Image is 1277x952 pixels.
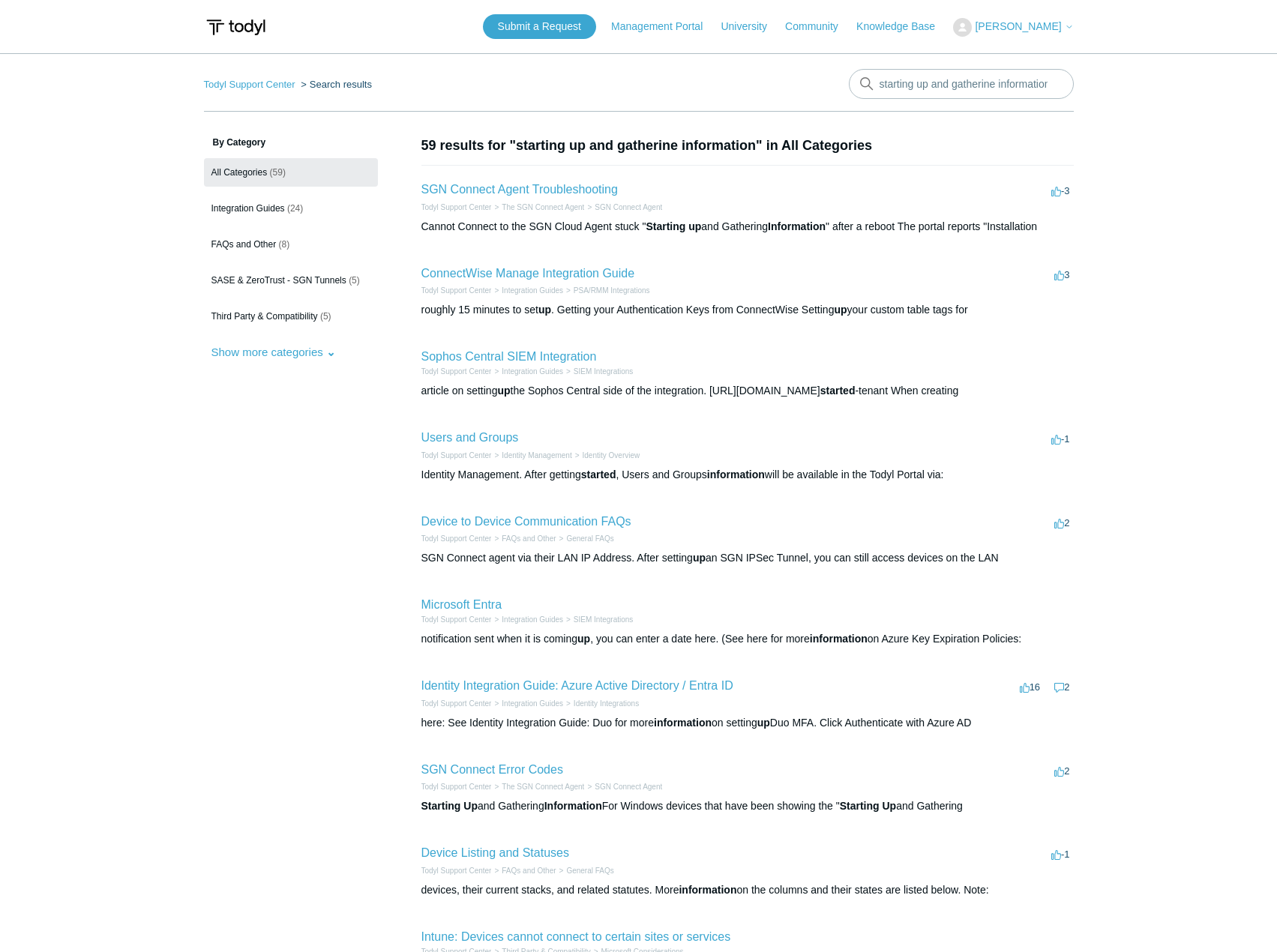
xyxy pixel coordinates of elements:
div: article on setting the Sophos Central side of the integration. [URL][DOMAIN_NAME] -tenant When cr... [421,383,1074,399]
li: Integration Guides [491,285,563,296]
li: Todyl Support Center [421,533,492,544]
em: information [654,717,712,729]
em: Starting [840,800,880,812]
li: Todyl Support Center [421,285,492,296]
em: Up [463,800,478,812]
a: Todyl Support Center [421,286,492,295]
span: 2 [1054,681,1069,693]
div: Identity Management. After getting , Users and Groups will be available in the Todyl Portal via: [421,467,1074,483]
li: Integration Guides [491,614,563,625]
span: [PERSON_NAME] [975,20,1061,32]
em: information [679,884,736,896]
a: Users and Groups [421,431,519,444]
div: and Gathering For Windows devices that have been showing the " and Gathering [421,798,1074,814]
li: Integration Guides [491,366,563,377]
a: Device Listing and Statuses [421,846,569,859]
a: FAQs and Other [502,867,556,875]
a: Management Portal [611,19,718,34]
div: here: See Identity Integration Guide: Duo for more on setting Duo MFA. Click Authenticate with Az... [421,715,1074,731]
span: FAQs and Other [211,239,277,250]
a: Device to Device Communication FAQs [421,515,631,528]
div: roughly 15 minutes to set . Getting your Authentication Keys from ConnectWise Setting your custom... [421,302,1074,318]
li: Todyl Support Center [421,781,492,792]
a: University [721,19,781,34]
li: Identity Management [491,450,571,461]
div: SGN Connect agent via their LAN IP Address. After setting an SGN IPSec Tunnel, you can still acce... [421,550,1074,566]
li: Todyl Support Center [204,79,298,90]
a: Todyl Support Center [421,367,492,376]
div: Cannot Connect to the SGN Cloud Agent stuck " and Gathering " after a reboot The portal reports "... [421,219,1074,235]
span: 2 [1054,517,1069,528]
a: Todyl Support Center [204,79,295,90]
span: All Categories [211,167,268,178]
em: Information [768,220,826,232]
li: FAQs and Other [491,533,556,544]
li: Identity Overview [572,450,640,461]
em: started [820,385,856,397]
a: The SGN Connect Agent [502,203,584,211]
a: ConnectWise Manage Integration Guide [421,267,635,280]
em: up [538,304,551,316]
a: Knowledge Base [856,19,950,34]
span: (5) [349,275,360,286]
em: up [688,220,701,232]
a: General FAQs [566,867,613,875]
li: Todyl Support Center [421,614,492,625]
a: All Categories (59) [204,158,378,187]
a: Intune: Devices cannot connect to certain sites or services [421,930,731,943]
a: Identity Overview [583,451,640,460]
a: Todyl Support Center [421,451,492,460]
span: 3 [1054,269,1069,280]
a: Todyl Support Center [421,699,492,708]
a: Integration Guides [502,699,563,708]
a: SGN Connect Error Codes [421,763,563,776]
span: (5) [320,311,331,322]
a: SASE & ZeroTrust - SGN Tunnels (5) [204,266,378,295]
li: General FAQs [556,865,614,876]
a: Identity Management [502,451,571,460]
span: 2 [1054,765,1069,777]
em: Up [883,800,897,812]
a: Todyl Support Center [421,783,492,791]
button: [PERSON_NAME] [953,18,1073,37]
a: Todyl Support Center [421,867,492,875]
em: up [497,385,510,397]
a: SIEM Integrations [574,367,633,376]
li: General FAQs [556,533,614,544]
span: -3 [1051,185,1070,196]
span: Third Party & Compatibility [211,311,318,322]
a: General FAQs [566,534,613,543]
a: PSA/RMM Integrations [574,286,650,295]
a: SGN Connect Agent Troubleshooting [421,183,618,196]
span: (59) [270,167,286,178]
li: Search results [298,79,372,90]
img: Todyl Support Center Help Center home page [204,13,268,41]
a: FAQs and Other [502,534,556,543]
a: SIEM Integrations [574,615,633,624]
li: Identity Integrations [563,698,639,709]
a: SGN Connect Agent [595,203,662,211]
a: Todyl Support Center [421,615,492,624]
a: Microsoft Entra [421,598,502,611]
em: up [577,633,590,645]
li: Integration Guides [491,698,563,709]
div: notification sent when it is coming , you can enter a date here. (See here for more on Azure Key ... [421,631,1074,647]
a: SGN Connect Agent [595,783,662,791]
li: Todyl Support Center [421,865,492,876]
a: Integration Guides (24) [204,194,378,223]
a: Integration Guides [502,286,563,295]
li: SIEM Integrations [563,366,633,377]
li: The SGN Connect Agent [491,202,584,213]
a: Third Party & Compatibility (5) [204,302,378,331]
em: up [757,717,770,729]
span: (8) [279,239,290,250]
a: The SGN Connect Agent [502,783,584,791]
input: Search [849,69,1074,99]
a: Integration Guides [502,615,563,624]
li: SIEM Integrations [563,614,633,625]
em: Information [544,800,602,812]
a: Identity Integrations [574,699,639,708]
h1: 59 results for "starting up and gatherine information" in All Categories [421,136,1074,156]
span: Integration Guides [211,203,285,214]
li: Todyl Support Center [421,698,492,709]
